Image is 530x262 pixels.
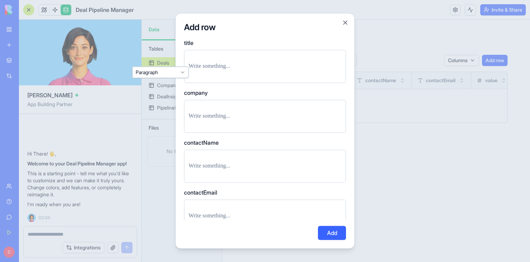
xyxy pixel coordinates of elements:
h2: Add row [184,22,346,33]
label: company [184,89,346,97]
label: title [184,39,346,47]
label: contactEmail [184,188,346,197]
button: Add [318,226,346,240]
label: contactName [184,138,346,147]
